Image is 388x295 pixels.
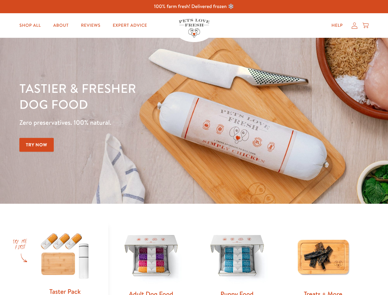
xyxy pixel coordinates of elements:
a: Reviews [76,19,105,32]
a: Try Now [19,138,54,152]
a: Shop All [14,19,46,32]
a: Expert Advice [108,19,152,32]
p: Zero preservatives. 100% natural. [19,117,252,128]
h1: Tastier & fresher dog food [19,80,252,112]
a: About [48,19,73,32]
img: Pets Love Fresh [179,19,210,37]
a: Help [327,19,348,32]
